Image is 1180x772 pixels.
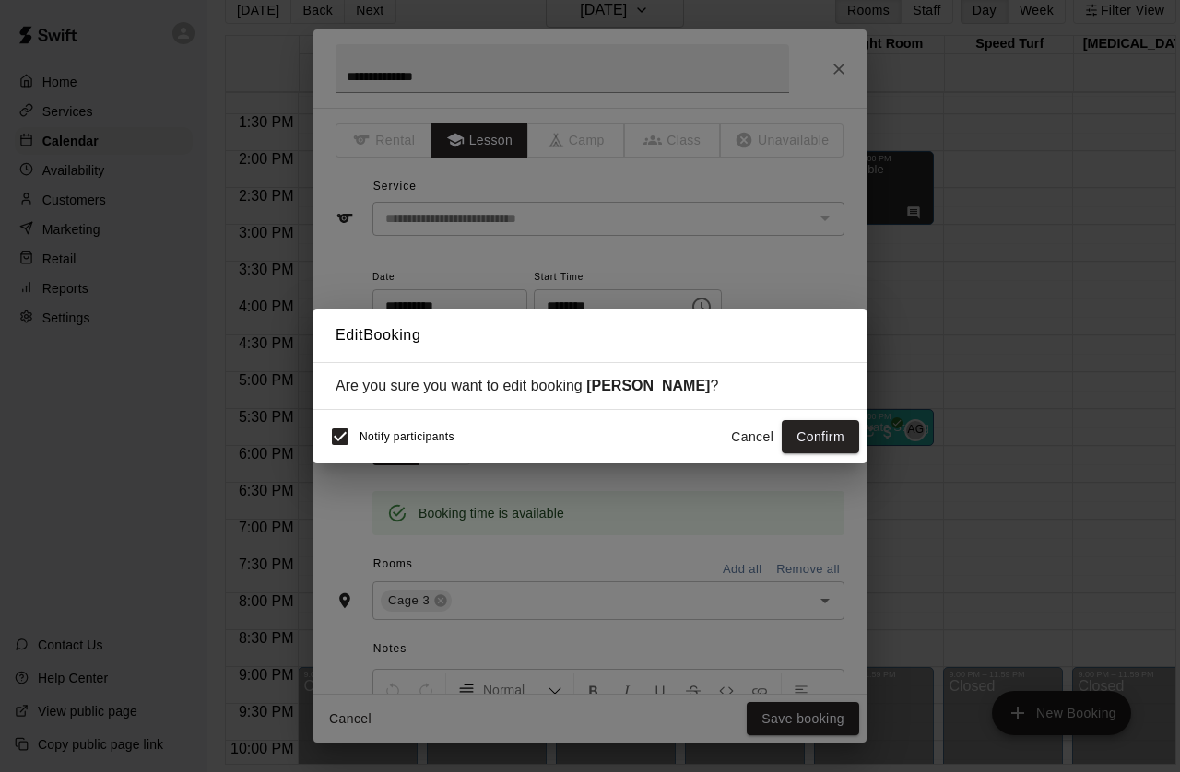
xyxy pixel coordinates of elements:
button: Confirm [782,420,859,454]
h2: Edit Booking [313,309,867,362]
button: Cancel [723,420,782,454]
div: Are you sure you want to edit booking ? [336,378,844,394]
span: Notify participants [360,430,454,443]
strong: [PERSON_NAME] [586,378,710,393]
